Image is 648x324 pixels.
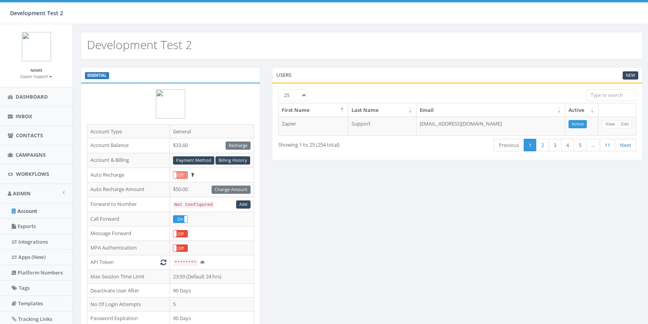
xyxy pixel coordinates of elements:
[173,244,188,252] div: OnOff
[161,260,166,265] i: Generate New Token
[87,255,170,270] td: API Token
[574,139,586,152] a: 5
[173,230,188,237] label: Off
[173,201,214,208] code: Not Configured
[524,139,537,152] a: 1
[173,215,188,223] div: OnOff
[10,9,63,17] span: Development Test 2
[173,156,214,165] a: Payment Method
[615,139,636,152] a: Next
[16,151,46,158] span: Campaigns
[170,297,254,312] td: 5
[494,139,524,152] a: Previous
[236,200,251,209] a: Add
[87,241,170,255] td: MFA Authentication
[279,103,348,117] th: First Name: activate to sort column descending
[272,67,643,83] div: Users
[87,182,170,197] td: Auto Recharge Amount
[20,74,52,79] small: Zapier Support
[536,139,549,152] a: 2
[170,270,254,284] td: 23:59 (Default 24 hrs)
[417,103,565,117] th: Email: activate to sort column ascending
[87,168,170,182] td: Auto Recharge
[586,89,636,101] input: Type to search
[87,124,170,138] td: Account Type
[170,283,254,297] td: 90 Days
[16,170,49,177] span: Workflows
[623,71,638,80] a: New
[279,117,348,135] td: Zapier
[30,67,42,73] small: Name
[87,297,170,312] td: No Of Login Attempts
[87,212,170,226] td: Call Forward
[215,156,250,165] a: Billing History
[16,93,48,100] span: Dashboard
[170,182,254,197] td: $50.00
[173,172,188,179] label: Off
[618,120,632,128] a: Edit
[173,216,188,223] label: On
[173,245,188,252] label: Off
[549,139,561,152] a: 3
[87,138,170,153] td: Account Balance
[417,117,565,135] td: [EMAIL_ADDRESS][DOMAIN_NAME]
[586,139,600,152] a: …
[87,226,170,241] td: Message Forward
[348,117,417,135] td: Support
[87,153,170,168] td: Account & Billing
[569,120,587,128] a: Active
[16,113,32,120] span: Inbox
[173,171,188,179] div: OnOff
[16,132,43,139] span: Contacts
[565,103,599,117] th: Active: activate to sort column ascending
[600,139,615,152] a: 11
[22,32,51,61] img: logo.png
[191,171,194,178] span: Enable to prevent campaign failure.
[170,138,254,153] td: $33.60
[348,103,417,117] th: Last Name: activate to sort column ascending
[602,120,618,128] a: View
[561,139,574,152] a: 4
[87,197,170,212] td: Forward to Number
[170,124,254,138] td: General
[87,38,192,51] h2: Development Test 2
[156,89,185,119] img: logo.png
[13,190,31,197] span: Admin
[278,138,421,149] div: Showing 1 to 25 (254 total)
[20,73,52,80] a: Zapier Support
[85,72,109,79] label: ESSENTIAL
[87,270,170,284] td: Max Session Time Limit
[87,283,170,297] td: Deactivate User After
[173,230,188,238] div: OnOff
